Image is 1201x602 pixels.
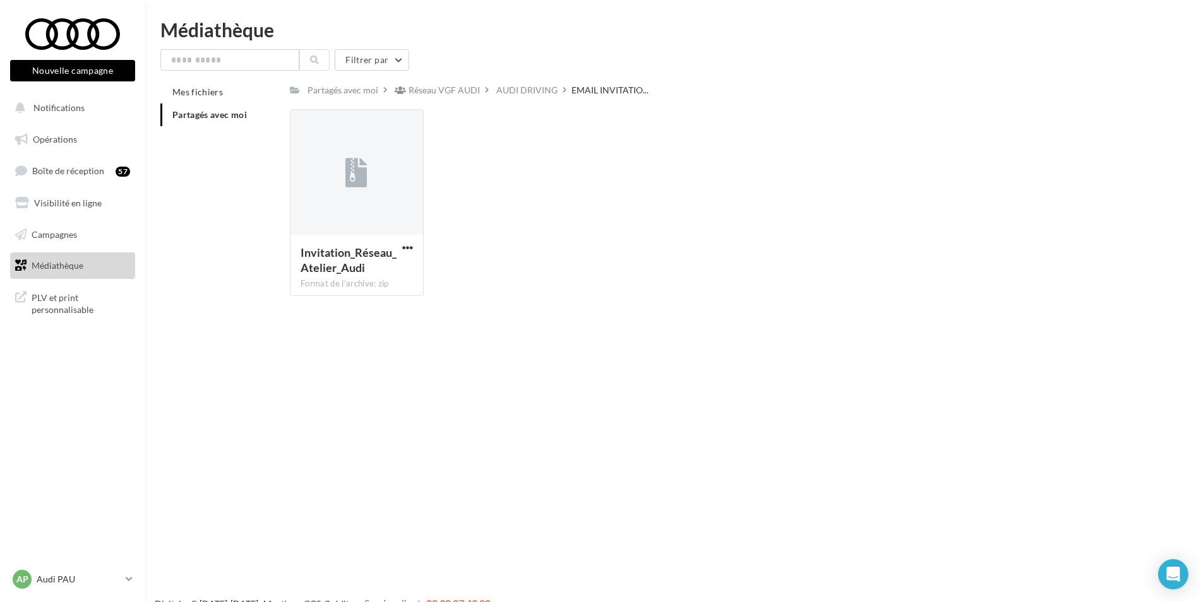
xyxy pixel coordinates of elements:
[10,60,135,81] button: Nouvelle campagne
[160,20,1186,39] div: Médiathèque
[16,573,28,586] span: AP
[32,289,130,316] span: PLV et print personnalisable
[10,567,135,591] a: AP Audi PAU
[8,221,138,248] a: Campagnes
[37,573,121,586] p: Audi PAU
[172,109,247,120] span: Partagés avec moi
[116,167,130,177] div: 57
[301,245,397,274] span: Invitation_Réseau_Atelier_Audi
[32,228,77,239] span: Campagnes
[409,84,480,97] div: Réseau VGF AUDI
[571,84,648,97] span: EMAIL INVITATIO...
[8,284,138,321] a: PLV et print personnalisable
[33,102,85,113] span: Notifications
[8,126,138,153] a: Opérations
[34,198,102,208] span: Visibilité en ligne
[8,157,138,184] a: Boîte de réception57
[32,165,104,176] span: Boîte de réception
[308,84,378,97] div: Partagés avec moi
[301,278,413,290] div: Format de l'archive: zip
[33,134,77,145] span: Opérations
[8,95,133,121] button: Notifications
[496,84,558,97] div: AUDI DRIVING
[1158,559,1188,589] div: Open Intercom Messenger
[8,190,138,216] a: Visibilité en ligne
[172,86,223,97] span: Mes fichiers
[335,49,409,71] button: Filtrer par
[8,252,138,279] a: Médiathèque
[32,260,83,271] span: Médiathèque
